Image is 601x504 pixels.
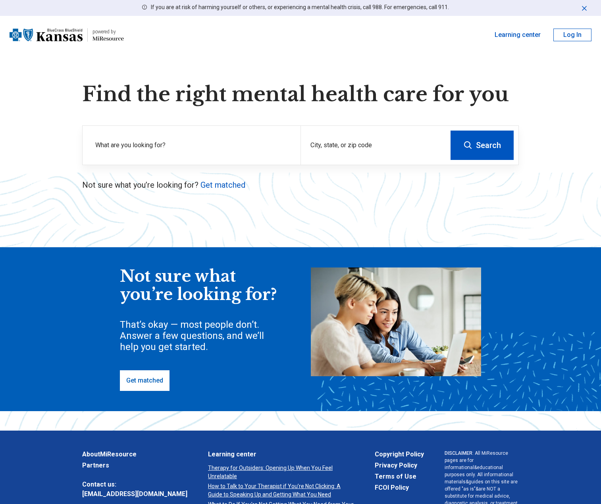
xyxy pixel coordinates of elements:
a: Therapy for Outsiders: Opening Up When You Feel Unrelatable [208,464,354,481]
a: AboutMiResource [82,450,187,459]
a: [EMAIL_ADDRESS][DOMAIN_NAME] [82,489,187,499]
div: powered by [92,28,124,35]
label: What are you looking for? [95,140,291,150]
p: Not sure what you’re looking for? [82,179,519,190]
button: Log In [553,29,591,41]
a: Copyright Policy [375,450,424,459]
span: DISCLAIMER [445,450,472,456]
a: Learning center [495,30,541,40]
a: FCOI Policy [375,483,424,492]
a: Partners [82,461,187,470]
button: Search [451,131,514,160]
div: That’s okay — most people don’t. Answer a few questions, and we’ll help you get started. [120,319,279,352]
p: If you are at risk of harming yourself or others, or experiencing a mental health crisis, call 98... [151,3,449,12]
img: Blue Cross Blue Shield Kansas [10,25,83,44]
span: Contact us: [82,480,187,489]
a: Terms of Use [375,472,424,481]
a: How to Talk to Your Therapist if You’re Not Clicking: A Guide to Speaking Up and Getting What You... [208,482,354,499]
a: Learning center [208,450,354,459]
button: Dismiss [580,3,588,13]
a: Get matched [120,370,170,391]
a: Get matched [200,180,245,190]
h1: Find the right mental health care for you [82,83,519,106]
a: Privacy Policy [375,461,424,470]
a: Blue Cross Blue Shield Kansaspowered by [10,25,124,44]
div: Not sure what you’re looking for? [120,267,279,304]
